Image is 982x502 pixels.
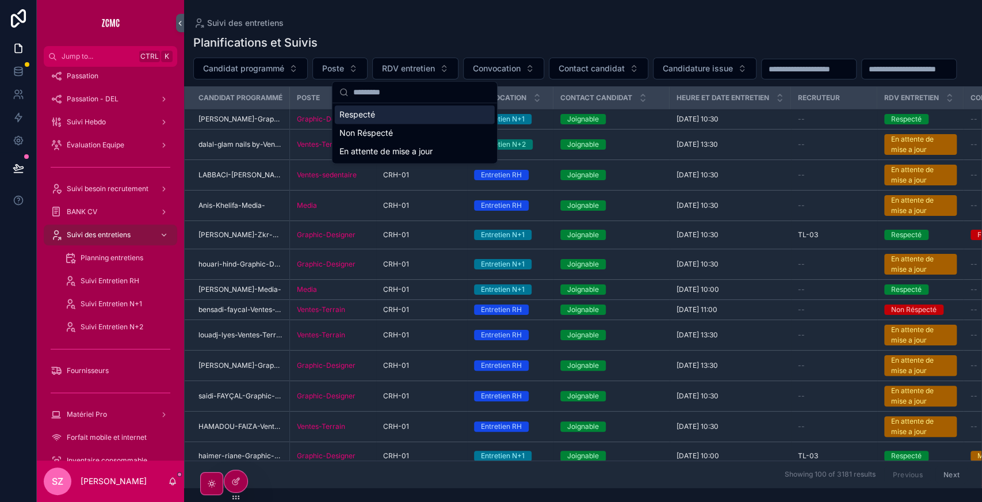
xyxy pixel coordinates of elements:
span: -- [798,115,805,124]
a: Ventes-Terrain [297,422,345,431]
span: Ventes-Terrain [297,140,345,149]
a: Graphic-Designer [297,361,369,370]
span: [DATE] 13:30 [677,361,718,370]
div: Joignable [567,451,599,461]
div: Joignable [567,360,599,371]
a: Entretien RH [474,330,547,340]
span: Ventes-Terrain [297,330,345,340]
span: -- [970,140,977,149]
span: -- [970,115,977,124]
a: Joignable [560,170,663,180]
span: [DATE] 10:30 [677,170,719,180]
span: Candidat programmé [203,63,284,74]
a: Graphic-Designer [297,391,356,401]
a: [DATE] 13:30 [677,330,784,340]
a: Joignable [560,305,663,315]
span: BANK CV [67,207,97,216]
span: bensadi-faycal-Ventes-Terrain-[GEOGRAPHIC_DATA] [198,305,282,314]
span: -- [798,170,805,180]
div: Entretien RH [481,421,522,432]
span: [DATE] 10:00 [677,285,719,294]
a: CRH-01 [383,170,460,180]
span: [PERSON_NAME]-Graphic-Designer- [198,115,282,124]
a: CRH-01 [383,361,460,370]
a: HAMADOU-FAIZA-Ventes-Terrain-[GEOGRAPHIC_DATA] [198,422,282,431]
a: Joignable [560,330,663,340]
span: [DATE] 10:30 [677,260,719,269]
a: Entretien RH [474,170,547,180]
span: Graphic-Designer [297,115,356,124]
button: Next [935,465,968,483]
a: En attente de mise a jour [884,134,957,155]
a: Ventes-Terrain [297,305,345,314]
a: CRH-01 [383,330,460,340]
a: -- [798,201,870,210]
a: [DATE] 11:00 [677,305,784,314]
span: CRH-01 [383,422,409,431]
a: Entretien RH [474,200,547,211]
button: Select Button [193,58,308,79]
span: Suivi Entretien RH [81,276,139,286]
span: houari-hind-Graphic-Designer-[GEOGRAPHIC_DATA] [198,260,282,269]
a: [DATE] 10:00 [677,285,784,294]
span: [PERSON_NAME]-Zkr-Graphic-Designer- [198,230,282,239]
span: Convocation [474,93,526,102]
a: CRH-01 [383,305,460,314]
span: -- [970,170,977,180]
span: -- [970,361,977,370]
a: Graphic-Designer [297,115,369,124]
a: Graphic-Designer [297,230,356,239]
span: Passation [67,71,98,81]
button: Select Button [372,58,458,79]
span: [DATE] 11:00 [677,305,717,314]
a: CRH-01 [383,422,460,431]
span: Jump to... [62,52,135,61]
span: Suivi Entretien N+2 [81,322,143,332]
div: En attente de mise a jour [891,165,950,185]
span: -- [798,422,805,431]
span: -- [970,330,977,340]
div: En attente de mise a jour [891,134,950,155]
a: Ventes-sedentaire [297,170,357,180]
div: Entretien N+2 [481,139,526,150]
a: En attente de mise a jour [884,355,957,376]
button: Select Button [463,58,544,79]
a: Passation - DEL [44,89,177,109]
a: [DATE] 10:30 [677,391,784,401]
a: Passation [44,66,177,86]
span: haimer-riane-Graphic-Designer-[GEOGRAPHIC_DATA] [198,451,282,461]
span: -- [798,260,805,269]
span: Suivi des entretiens [67,230,131,239]
a: saidi-FAYÇAL-Graphic-Designer-[GEOGRAPHIC_DATA] [198,391,282,401]
a: Media [297,201,317,210]
a: Ventes-Terrain [297,422,369,431]
a: Joignable [560,360,663,371]
span: Graphic-Designer [297,260,356,269]
a: En attente de mise a jour [884,325,957,345]
div: Entretien N+1 [481,230,525,240]
a: Joignable [560,139,663,150]
a: Respecté [884,114,957,124]
div: Entretien N+1 [481,114,525,124]
span: Ctrl [139,51,160,62]
span: Showing 100 of 3181 results [784,470,875,479]
div: Entretien N+1 [481,259,525,269]
a: CRH-01 [383,260,460,269]
a: -- [798,305,870,314]
a: En attente de mise a jour [884,386,957,406]
span: [DATE] 10:30 [677,422,719,431]
a: -- [798,140,870,149]
span: -- [970,285,977,294]
a: CRH-01 [383,230,460,239]
a: Respecté [884,451,957,461]
span: Graphic-Designer [297,361,356,370]
a: -- [798,115,870,124]
a: Joignable [560,114,663,124]
div: Joignable [567,139,599,150]
span: CRH-01 [383,285,409,294]
a: Joignable [560,391,663,401]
